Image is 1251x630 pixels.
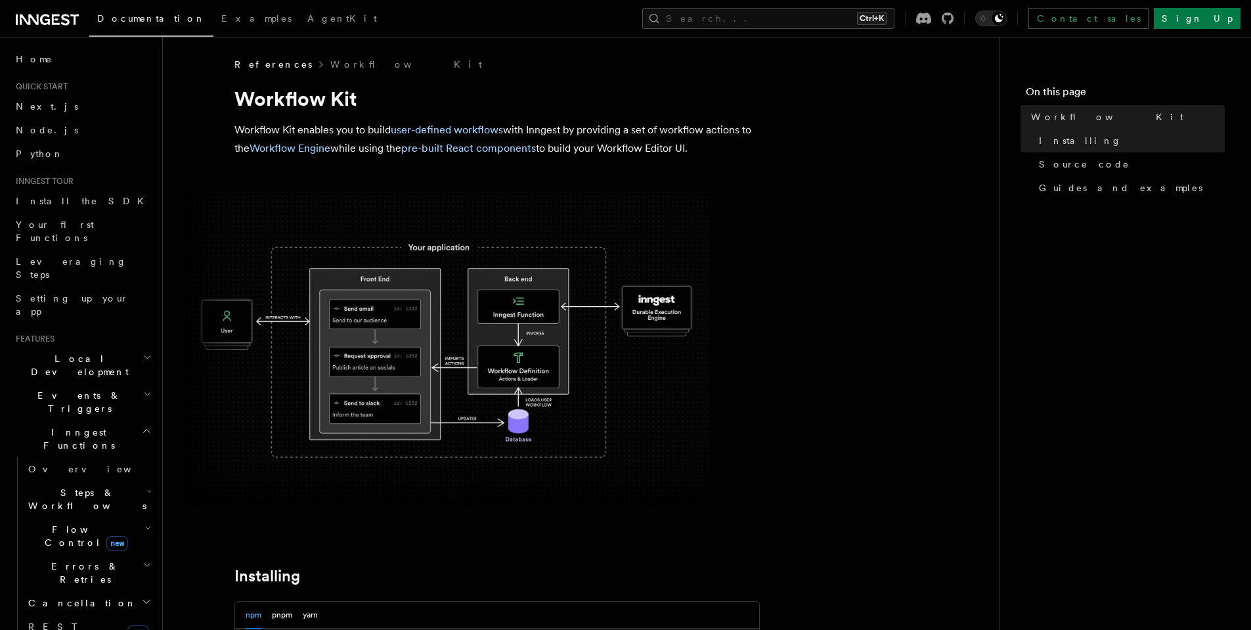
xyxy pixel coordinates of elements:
button: Search...Ctrl+K [642,8,894,29]
span: Examples [221,13,292,24]
button: Events & Triggers [11,384,154,420]
a: Sign Up [1154,8,1240,29]
a: Source code [1034,152,1225,176]
span: Quick start [11,81,68,92]
span: Install the SDK [16,196,152,206]
a: Home [11,47,154,71]
kbd: Ctrl+K [857,12,887,25]
button: Flow Controlnew [23,518,154,554]
span: Setting up your app [16,293,129,317]
span: Installing [1039,134,1122,147]
button: Local Development [11,347,154,384]
a: Contact sales [1028,8,1149,29]
a: Documentation [89,4,213,37]
span: Leveraging Steps [16,256,127,280]
button: Errors & Retries [23,554,154,591]
span: Workflow Kit [1031,110,1183,124]
button: npm [246,602,261,629]
a: pre-built React components [401,142,536,154]
a: Installing [234,567,300,585]
a: Guides and examples [1034,176,1225,200]
a: Setting up your app [11,286,154,323]
p: Workflow Kit enables you to build with Inngest by providing a set of workflow actions to the whil... [234,121,760,158]
span: Cancellation [23,596,137,610]
span: Steps & Workflows [23,486,146,512]
h4: On this page [1026,84,1225,105]
h1: Workflow Kit [234,87,760,110]
a: Workflow Engine [250,142,330,154]
a: Workflow Kit [330,58,482,71]
button: Inngest Functions [11,420,154,457]
span: Events & Triggers [11,389,143,415]
a: Workflow Kit [1026,105,1225,129]
button: Steps & Workflows [23,481,154,518]
span: Errors & Retries [23,560,143,586]
img: The Workflow Kit provides a Workflow Engine to compose workflow actions on the back end and a set... [184,192,709,506]
a: Examples [213,4,299,35]
span: Overview [28,464,164,474]
span: Node.js [16,125,78,135]
button: Toggle dark mode [975,11,1007,26]
a: Leveraging Steps [11,250,154,286]
span: Inngest tour [11,176,74,187]
span: AgentKit [307,13,377,24]
a: Install the SDK [11,189,154,213]
button: pnpm [272,602,292,629]
span: Inngest Functions [11,426,142,452]
span: Guides and examples [1039,181,1202,194]
span: Next.js [16,101,78,112]
span: Your first Functions [16,219,94,243]
span: new [106,536,128,551]
button: yarn [303,602,318,629]
a: user-defined workflows [391,124,503,136]
span: Features [11,334,55,344]
button: Cancellation [23,591,154,615]
a: AgentKit [299,4,385,35]
span: Home [16,53,53,66]
span: Source code [1039,158,1130,171]
a: Overview [23,457,154,481]
a: Installing [1034,129,1225,152]
span: Local Development [11,352,143,378]
span: Documentation [97,13,206,24]
span: Flow Control [23,523,144,549]
span: References [234,58,312,71]
a: Next.js [11,95,154,118]
a: Node.js [11,118,154,142]
span: Python [16,148,64,159]
a: Python [11,142,154,166]
a: Your first Functions [11,213,154,250]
